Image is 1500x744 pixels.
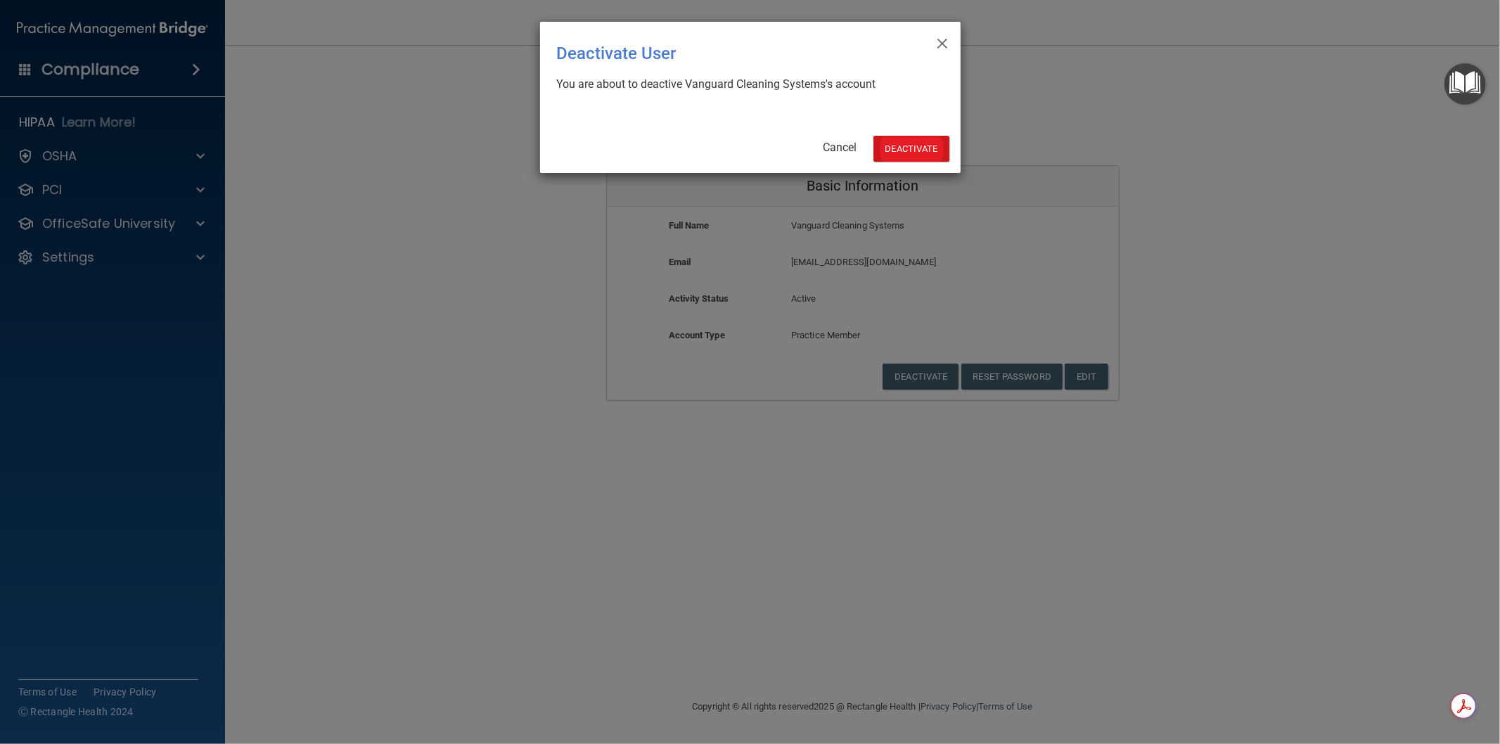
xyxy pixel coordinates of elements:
a: Cancel [823,141,857,154]
div: You are about to deactive Vanguard Cleaning Systems's account [557,77,932,92]
span: × [936,27,949,56]
div: Deactivate User [557,33,886,74]
button: Deactivate [873,136,949,162]
iframe: Drift Widget Chat Controller [1258,646,1483,700]
button: Open Resource Center [1444,63,1486,105]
